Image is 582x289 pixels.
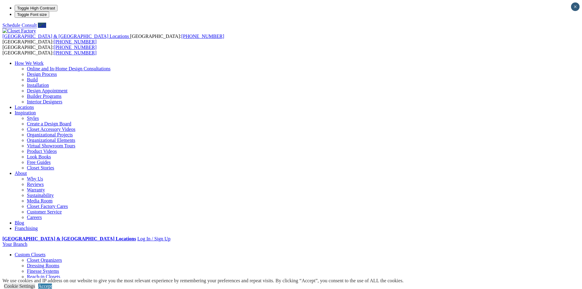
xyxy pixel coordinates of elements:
[27,193,54,198] a: Sustainability
[15,61,44,66] a: How We Work
[2,45,97,55] span: [GEOGRAPHIC_DATA]: [GEOGRAPHIC_DATA]:
[27,263,59,268] a: Dressing Rooms
[2,34,224,44] span: [GEOGRAPHIC_DATA]: [GEOGRAPHIC_DATA]:
[15,171,27,176] a: About
[54,50,97,55] a: [PHONE_NUMBER]
[27,127,75,132] a: Closet Accessory Videos
[27,83,49,88] a: Installation
[27,269,59,274] a: Finesse Systems
[27,176,43,181] a: Why Us
[2,242,27,247] a: Your Branch
[27,143,75,148] a: Virtual Showroom Tours
[27,72,57,77] a: Design Process
[27,198,53,203] a: Media Room
[27,258,62,263] a: Closet Organizers
[38,283,52,289] a: Accept
[15,5,57,11] button: Toggle High Contrast
[2,28,36,34] img: Closet Factory
[2,34,130,39] a: [GEOGRAPHIC_DATA] & [GEOGRAPHIC_DATA] Locations
[27,132,73,137] a: Organizational Projects
[2,34,129,39] span: [GEOGRAPHIC_DATA] & [GEOGRAPHIC_DATA] Locations
[17,6,55,10] span: Toggle High Contrast
[17,12,47,17] span: Toggle Font size
[15,226,38,231] a: Franchising
[54,39,97,44] a: [PHONE_NUMBER]
[27,160,51,165] a: Free Guides
[27,165,54,170] a: Closet Stories
[27,88,68,93] a: Design Appointment
[27,187,45,192] a: Warranty
[27,138,75,143] a: Organizational Elements
[27,66,111,71] a: Online and In-Home Design Consultations
[27,209,62,214] a: Customer Service
[27,116,39,121] a: Styles
[27,274,60,279] a: Reach-in Closets
[27,204,68,209] a: Closet Factory Cares
[4,283,35,289] a: Cookie Settings
[15,11,49,18] button: Toggle Font size
[15,252,46,257] a: Custom Closets
[54,45,97,50] a: [PHONE_NUMBER]
[137,236,170,241] a: Log In / Sign Up
[27,77,38,82] a: Build
[27,215,42,220] a: Careers
[2,278,404,283] div: We use cookies and IP address on our website to give you the most relevant experience by remember...
[38,23,46,28] a: Call
[27,182,44,187] a: Reviews
[27,94,61,99] a: Builder Programs
[15,220,24,225] a: Blog
[27,99,62,104] a: Interior Designers
[27,154,51,159] a: Look Books
[2,23,37,28] a: Schedule Consult
[15,105,34,110] a: Locations
[15,110,36,115] a: Inspiration
[27,149,57,154] a: Product Videos
[27,121,71,126] a: Create a Design Board
[181,34,224,39] a: [PHONE_NUMBER]
[571,2,580,11] button: Close
[2,236,136,241] a: [GEOGRAPHIC_DATA] & [GEOGRAPHIC_DATA] Locations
